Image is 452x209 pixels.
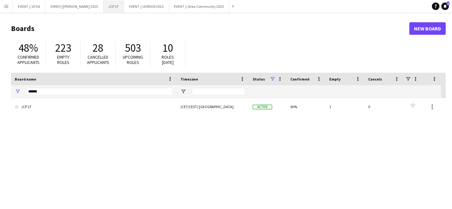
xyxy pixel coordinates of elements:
div: 1 [326,98,364,115]
span: Timezone [180,77,198,81]
a: JCP 27 [15,98,173,116]
span: 48% [19,41,38,55]
input: Timezone Filter Input [192,88,245,95]
button: JCP 27 [103,0,124,13]
span: Empty roles [57,54,69,65]
span: Cancelled applicants [87,54,109,65]
button: EVENT // Atea Community 2025 [169,0,229,13]
span: Confirmed [290,77,309,81]
span: Upcoming roles [123,54,143,65]
a: New Board [409,22,446,35]
div: 0 [364,98,403,115]
a: 3 [441,3,449,10]
span: Empty [329,77,341,81]
input: Board name Filter Input [26,88,173,95]
button: Open Filter Menu [15,89,20,94]
span: 28 [93,41,103,55]
span: Board name [15,77,36,81]
button: EVENT//[PERSON_NAME] 2025 [46,0,103,13]
button: EVENT // ATEA [13,0,46,13]
span: Cancels [368,77,382,81]
button: Open Filter Menu [180,89,186,94]
div: (CET/CEST) [GEOGRAPHIC_DATA] [177,98,249,115]
span: Status [253,77,265,81]
span: 223 [55,41,71,55]
div: 60% [287,98,326,115]
span: Roles [DATE] [162,54,174,65]
button: EVENT // AVINOR 2025 [124,0,169,13]
span: 10 [162,41,173,55]
h1: Boards [11,24,409,33]
span: 3 [447,2,449,6]
span: Confirmed applicants [17,54,40,65]
span: 503 [125,41,141,55]
span: Active [253,105,272,109]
